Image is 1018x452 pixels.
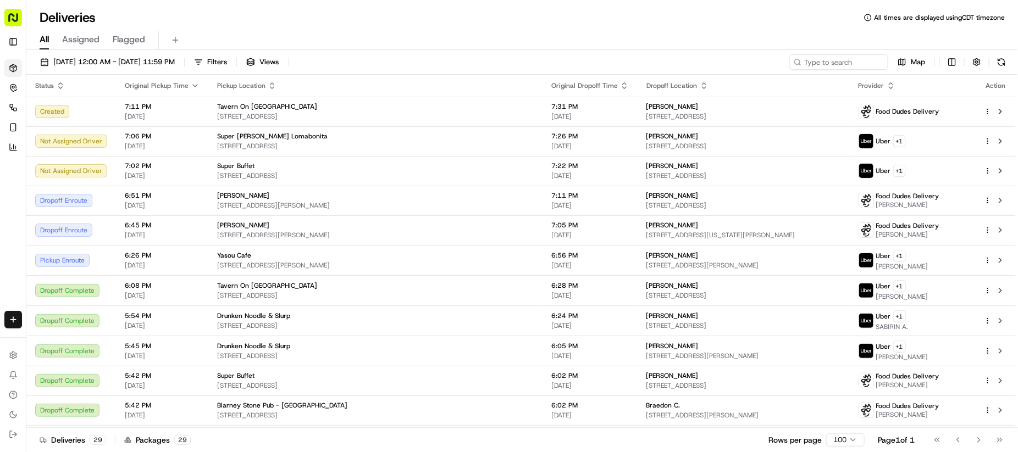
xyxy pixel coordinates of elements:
[646,342,699,350] span: [PERSON_NAME]
[125,351,200,360] span: [DATE]
[11,190,29,211] img: Wisdom Oko
[551,191,629,200] span: 7:11 PM
[646,81,698,90] span: Dropoff Location
[551,342,629,350] span: 6:05 PM
[646,191,699,200] span: [PERSON_NAME]
[35,81,54,90] span: Status
[124,434,191,445] div: Packages
[646,251,699,260] span: [PERSON_NAME]
[859,283,873,298] img: uber-new-logo.jpeg
[646,142,841,150] span: [STREET_ADDRESS]
[876,353,928,361] span: [PERSON_NAME]
[876,230,939,239] span: [PERSON_NAME]
[217,291,534,300] span: [STREET_ADDRESS]
[125,291,200,300] span: [DATE]
[11,247,20,256] div: 📗
[551,411,629,420] span: [DATE]
[217,342,290,350] span: Drunken Noodle & Slurp
[259,57,279,67] span: Views
[125,161,200,170] span: 7:02 PM
[217,81,265,90] span: Pickup Location
[893,54,930,70] button: Map
[217,371,254,380] span: Super Buffet
[125,221,200,230] span: 6:45 PM
[217,191,269,200] span: [PERSON_NAME]
[646,201,841,210] span: [STREET_ADDRESS]
[22,246,84,257] span: Knowledge Base
[207,57,227,67] span: Filters
[125,81,189,90] span: Original Pickup Time
[859,193,873,208] img: food_dudes.png
[125,261,200,270] span: [DATE]
[876,292,928,301] span: [PERSON_NAME]
[768,434,822,445] p: Rows per page
[893,135,906,147] button: +1
[34,200,117,209] span: Wisdom [PERSON_NAME]
[551,311,629,320] span: 6:24 PM
[217,261,534,270] span: [STREET_ADDRESS][PERSON_NAME]
[22,201,31,210] img: 1736555255976-a54dd68f-1ca7-489b-9aae-adbdc363a1c4
[876,107,939,116] span: Food Dudes Delivery
[646,311,699,320] span: [PERSON_NAME]
[789,54,888,70] input: Type to search
[911,57,925,67] span: Map
[109,273,133,281] span: Pylon
[189,54,232,70] button: Filters
[217,401,347,410] span: Blarney Stone Pub - [GEOGRAPHIC_DATA]
[40,33,49,46] span: All
[859,253,873,267] img: uber-new-logo.jpeg
[984,81,1007,90] div: Action
[217,221,269,230] span: [PERSON_NAME]
[876,342,891,351] span: Uber
[859,134,873,148] img: uber-new-logo.jpeg
[859,373,873,388] img: food_dudes.png
[646,411,841,420] span: [STREET_ADDRESS][PERSON_NAME]
[125,371,200,380] span: 5:42 PM
[113,33,145,46] span: Flagged
[893,341,906,353] button: +1
[876,137,891,146] span: Uber
[876,282,891,291] span: Uber
[551,371,629,380] span: 6:02 PM
[217,201,534,210] span: [STREET_ADDRESS][PERSON_NAME]
[11,12,33,34] img: Nash
[125,132,200,141] span: 7:06 PM
[876,200,939,209] span: [PERSON_NAME]
[104,246,176,257] span: API Documentation
[876,192,939,200] span: Food Dudes Delivery
[859,403,873,417] img: food_dudes.png
[53,57,175,67] span: [DATE] 12:00 AM - [DATE] 11:59 PM
[876,372,939,381] span: Food Dudes Delivery
[217,321,534,330] span: [STREET_ADDRESS]
[125,411,200,420] span: [DATE]
[551,81,618,90] span: Original Dropoff Time
[23,105,43,125] img: 1732323095091-59ea418b-cfe3-43c8-9ae0-d0d06d6fd42c
[93,247,102,256] div: 💻
[874,13,1005,22] span: All times are displayed using CDT timezone
[859,223,873,237] img: food_dudes.png
[125,251,200,260] span: 6:26 PM
[170,141,200,154] button: See all
[217,112,534,121] span: [STREET_ADDRESS]
[217,251,251,260] span: Yasou Cafe
[551,381,629,390] span: [DATE]
[876,252,891,260] span: Uber
[646,291,841,300] span: [STREET_ADDRESS]
[62,33,99,46] span: Assigned
[11,143,74,152] div: Past conversations
[551,251,629,260] span: 6:56 PM
[217,311,290,320] span: Drunken Noodle & Slurp
[125,281,200,290] span: 6:08 PM
[40,434,106,445] div: Deliveries
[646,132,699,141] span: [PERSON_NAME]
[49,105,180,116] div: Start new chat
[893,250,906,262] button: +1
[217,171,534,180] span: [STREET_ADDRESS]
[646,281,699,290] span: [PERSON_NAME]
[646,221,699,230] span: [PERSON_NAME]
[22,171,31,180] img: 1736555255976-a54dd68f-1ca7-489b-9aae-adbdc363a1c4
[551,261,629,270] span: [DATE]
[646,371,699,380] span: [PERSON_NAME]
[876,401,939,410] span: Food Dudes Delivery
[646,231,841,239] span: [STREET_ADDRESS][US_STATE][PERSON_NAME]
